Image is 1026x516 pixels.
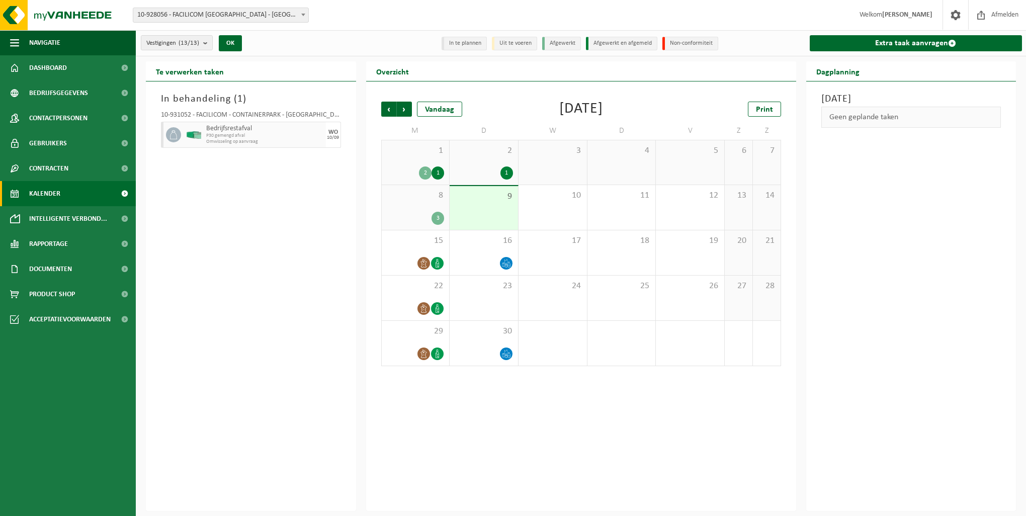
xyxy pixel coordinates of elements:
[542,37,581,50] li: Afgewerkt
[748,102,781,117] a: Print
[29,282,75,307] span: Product Shop
[730,190,747,201] span: 13
[821,92,1001,107] h3: [DATE]
[442,37,487,50] li: In te plannen
[146,61,234,81] h2: Te verwerken taken
[592,190,651,201] span: 11
[206,139,323,145] span: Omwisseling op aanvraag
[327,135,339,140] div: 10/09
[29,156,68,181] span: Contracten
[387,235,445,246] span: 15
[381,122,450,140] td: M
[450,122,519,140] td: D
[179,40,199,46] count: (13/13)
[758,145,776,156] span: 7
[806,61,870,81] h2: Dagplanning
[381,102,396,117] span: Vorige
[882,11,932,19] strong: [PERSON_NAME]
[661,190,719,201] span: 12
[455,145,513,156] span: 2
[387,145,445,156] span: 1
[133,8,309,23] span: 10-928056 - FACILICOM NV - ANTWERPEN
[592,281,651,292] span: 25
[492,37,537,50] li: Uit te voeren
[758,235,776,246] span: 21
[730,281,747,292] span: 27
[758,281,776,292] span: 28
[730,145,747,156] span: 6
[661,281,719,292] span: 26
[810,35,1022,51] a: Extra taak aanvragen
[730,235,747,246] span: 20
[29,206,107,231] span: Intelligente verbond...
[387,281,445,292] span: 22
[29,80,88,106] span: Bedrijfsgegevens
[206,133,323,139] span: P30 gemengd afval
[661,145,719,156] span: 5
[387,326,445,337] span: 29
[161,112,341,122] div: 10-931052 - FACILICOM - CONTAINERPARK - [GEOGRAPHIC_DATA]
[500,166,513,180] div: 1
[592,145,651,156] span: 4
[186,131,201,139] img: HK-XP-30-GN-00
[455,191,513,202] span: 9
[753,122,781,140] td: Z
[592,235,651,246] span: 18
[29,30,60,55] span: Navigatie
[206,125,323,133] span: Bedrijfsrestafval
[524,190,582,201] span: 10
[586,37,657,50] li: Afgewerkt en afgemeld
[161,92,341,107] h3: In behandeling ( )
[821,107,1001,128] div: Geen geplande taken
[141,35,213,50] button: Vestigingen(13/13)
[29,131,67,156] span: Gebruikers
[417,102,462,117] div: Vandaag
[432,212,444,225] div: 3
[519,122,587,140] td: W
[756,106,773,114] span: Print
[524,281,582,292] span: 24
[29,256,72,282] span: Documenten
[29,231,68,256] span: Rapportage
[29,307,111,332] span: Acceptatievoorwaarden
[656,122,725,140] td: V
[559,102,603,117] div: [DATE]
[662,37,718,50] li: Non-conformiteit
[29,106,88,131] span: Contactpersonen
[419,166,432,180] div: 2
[455,281,513,292] span: 23
[29,55,67,80] span: Dashboard
[397,102,412,117] span: Volgende
[146,36,199,51] span: Vestigingen
[455,235,513,246] span: 16
[661,235,719,246] span: 19
[725,122,753,140] td: Z
[366,61,419,81] h2: Overzicht
[219,35,242,51] button: OK
[387,190,445,201] span: 8
[432,166,444,180] div: 1
[133,8,308,22] span: 10-928056 - FACILICOM NV - ANTWERPEN
[29,181,60,206] span: Kalender
[328,129,338,135] div: WO
[455,326,513,337] span: 30
[587,122,656,140] td: D
[524,235,582,246] span: 17
[237,94,243,104] span: 1
[758,190,776,201] span: 14
[524,145,582,156] span: 3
